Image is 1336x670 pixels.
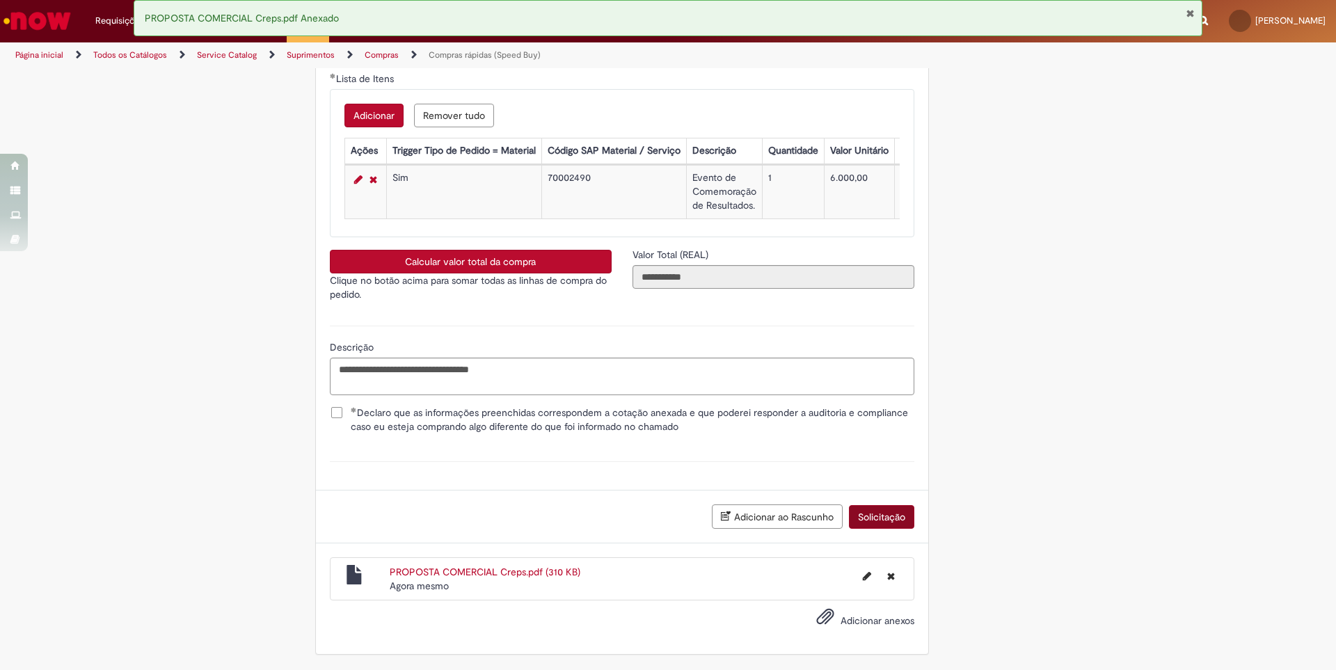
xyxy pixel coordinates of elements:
[541,138,686,164] th: Código SAP Material / Serviço
[762,166,824,219] td: 1
[841,614,914,627] span: Adicionar anexos
[813,604,838,636] button: Adicionar anexos
[894,166,983,219] td: 6.000,00
[854,565,880,587] button: Editar nome de arquivo PROPOSTA COMERCIAL Creps.pdf
[330,358,914,395] textarea: Descrição
[344,138,386,164] th: Ações
[15,49,63,61] a: Página inicial
[894,138,983,164] th: Valor Total Moeda
[351,406,914,433] span: Declaro que as informações preenchidas correspondem a cotação anexada e que poderei responder a a...
[197,49,257,61] a: Service Catalog
[414,104,494,127] button: Remove all rows for Lista de Itens
[330,273,612,301] p: Clique no botão acima para somar todas as linhas de compra do pedido.
[633,248,711,261] span: Somente leitura - Valor Total (REAL)
[712,504,843,529] button: Adicionar ao Rascunho
[762,138,824,164] th: Quantidade
[330,73,336,79] span: Obrigatório Preenchido
[686,166,762,219] td: Evento de Comemoração de Resultados.
[686,138,762,164] th: Descrição
[366,171,381,188] a: Remover linha 1
[390,566,580,578] a: PROPOSTA COMERCIAL Creps.pdf (310 KB)
[824,166,894,219] td: 6.000,00
[93,49,167,61] a: Todos os Catálogos
[386,166,541,219] td: Sim
[390,580,449,592] span: Agora mesmo
[541,166,686,219] td: 70002490
[386,138,541,164] th: Trigger Tipo de Pedido = Material
[429,49,541,61] a: Compras rápidas (Speed Buy)
[879,565,903,587] button: Excluir PROPOSTA COMERCIAL Creps.pdf
[287,49,335,61] a: Suprimentos
[95,14,144,28] span: Requisições
[390,580,449,592] time: 28/08/2025 13:56:21
[1255,15,1326,26] span: [PERSON_NAME]
[1,7,73,35] img: ServiceNow
[344,104,404,127] button: Add a row for Lista de Itens
[330,250,612,273] button: Calcular valor total da compra
[849,505,914,529] button: Solicitação
[351,407,357,413] span: Obrigatório Preenchido
[633,265,914,289] input: Valor Total (REAL)
[336,72,397,85] span: Lista de Itens
[633,248,711,262] label: Somente leitura - Valor Total (REAL)
[351,171,366,188] a: Editar Linha 1
[145,12,339,24] span: PROPOSTA COMERCIAL Creps.pdf Anexado
[330,341,376,353] span: Descrição
[10,42,880,68] ul: Trilhas de página
[824,138,894,164] th: Valor Unitário
[1186,8,1195,19] button: Fechar Notificação
[365,49,399,61] a: Compras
